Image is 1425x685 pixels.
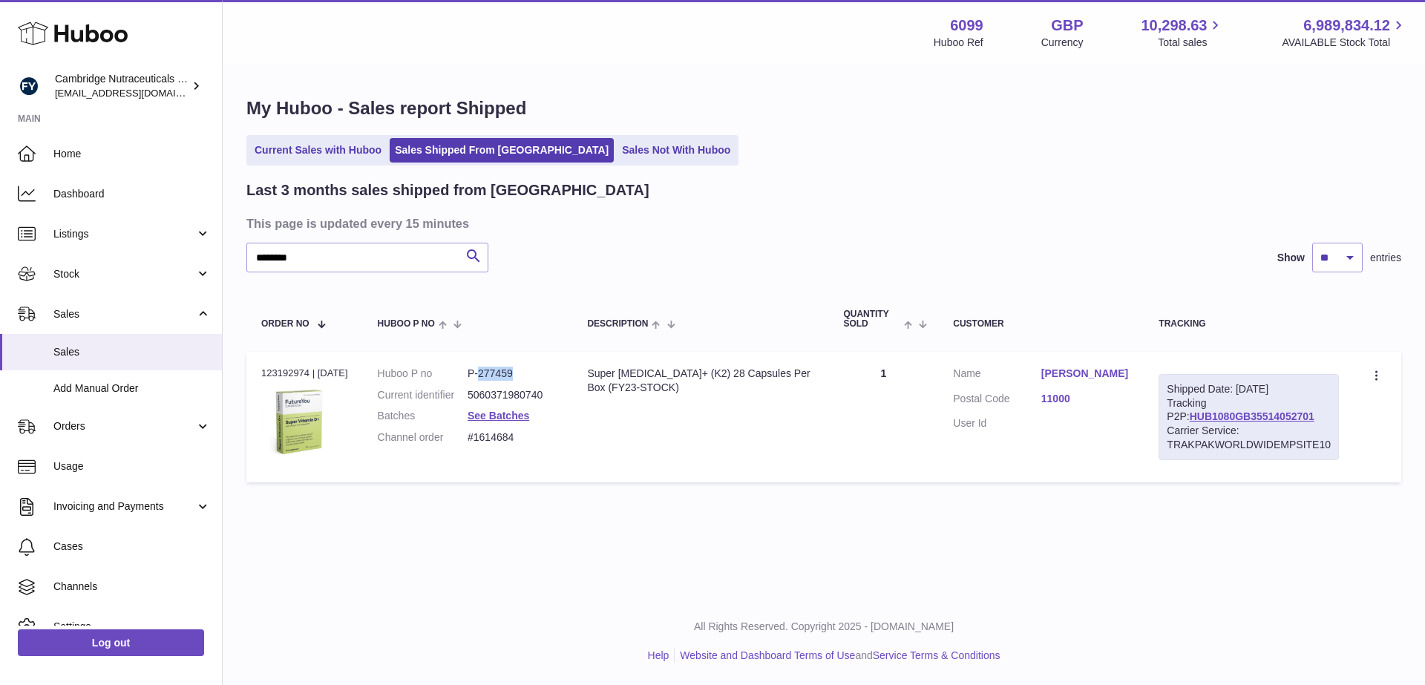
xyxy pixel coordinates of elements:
span: Huboo P no [378,319,435,329]
div: Huboo Ref [934,36,983,50]
span: Sales [53,307,195,321]
span: Dashboard [53,187,211,201]
a: Website and Dashboard Terms of Use [680,649,855,661]
dd: #1614684 [468,430,557,445]
span: Listings [53,227,195,241]
a: 11000 [1041,392,1130,406]
a: HUB1080GB35514052701 [1190,410,1314,422]
span: Settings [53,620,211,634]
div: Customer [953,319,1129,329]
span: Order No [261,319,309,329]
a: 10,298.63 Total sales [1141,16,1224,50]
img: internalAdmin-6099@internal.huboo.com [18,75,40,97]
dt: Batches [378,409,468,423]
p: All Rights Reserved. Copyright 2025 - [DOMAIN_NAME] [235,620,1413,634]
div: Carrier Service: TRAKPAKWORLDWIDEMPSITE10 [1167,424,1331,452]
li: and [675,649,1000,663]
img: 1619454718.png [261,384,335,459]
span: Sales [53,345,211,359]
div: Tracking P2P: [1159,374,1339,460]
dd: P-277459 [468,367,557,381]
span: Quantity Sold [843,309,900,329]
span: Cases [53,540,211,554]
a: Current Sales with Huboo [249,138,387,163]
span: 6,989,834.12 [1303,16,1390,36]
a: Log out [18,629,204,656]
div: Currency [1041,36,1084,50]
a: Sales Not With Huboo [617,138,736,163]
dt: User Id [953,416,1041,430]
strong: 6099 [950,16,983,36]
span: Total sales [1158,36,1224,50]
span: AVAILABLE Stock Total [1282,36,1407,50]
h2: Last 3 months sales shipped from [GEOGRAPHIC_DATA] [246,180,649,200]
a: Service Terms & Conditions [873,649,1000,661]
label: Show [1277,251,1305,265]
span: [EMAIL_ADDRESS][DOMAIN_NAME] [55,87,218,99]
span: entries [1370,251,1401,265]
span: Invoicing and Payments [53,499,195,514]
dd: 5060371980740 [468,388,557,402]
a: See Batches [468,410,529,422]
div: Shipped Date: [DATE] [1167,382,1331,396]
div: 123192974 | [DATE] [261,367,348,380]
span: Add Manual Order [53,381,211,396]
span: Usage [53,459,211,473]
dt: Huboo P no [378,367,468,381]
div: Super [MEDICAL_DATA]+ (K2) 28 Capsules Per Box (FY23-STOCK) [587,367,813,395]
a: Help [648,649,669,661]
dt: Channel order [378,430,468,445]
dt: Name [953,367,1041,384]
span: 10,298.63 [1141,16,1207,36]
span: Stock [53,267,195,281]
span: Description [587,319,648,329]
strong: GBP [1051,16,1083,36]
span: Home [53,147,211,161]
dt: Current identifier [378,388,468,402]
h1: My Huboo - Sales report Shipped [246,96,1401,120]
a: 6,989,834.12 AVAILABLE Stock Total [1282,16,1407,50]
a: Sales Shipped From [GEOGRAPHIC_DATA] [390,138,614,163]
span: Channels [53,580,211,594]
div: Tracking [1159,319,1339,329]
td: 1 [828,352,938,482]
h3: This page is updated every 15 minutes [246,215,1398,232]
a: [PERSON_NAME] [1041,367,1130,381]
div: Cambridge Nutraceuticals Ltd [55,72,189,100]
span: Orders [53,419,195,433]
dt: Postal Code [953,392,1041,410]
